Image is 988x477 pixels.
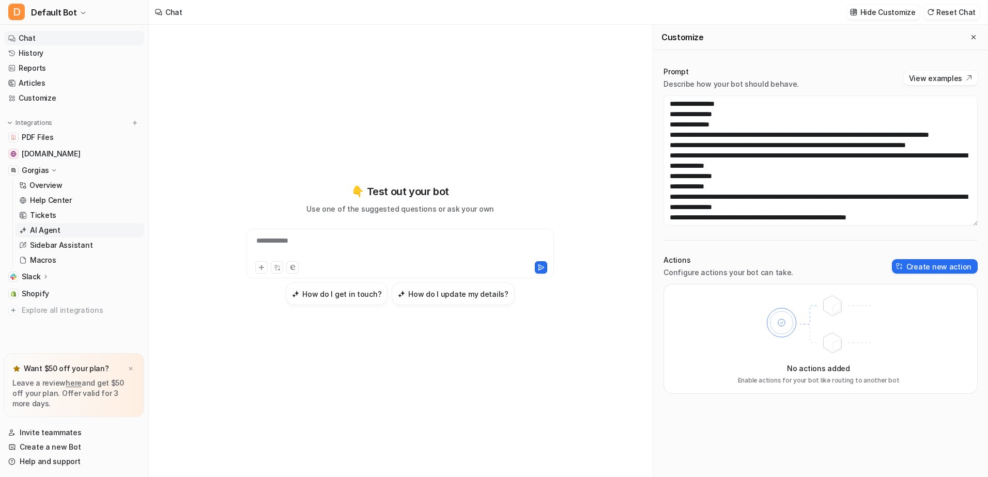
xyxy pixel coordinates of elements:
a: History [4,46,144,60]
img: Slack [10,274,17,280]
a: Overview [15,178,144,193]
a: Macros [15,253,144,267]
a: ShopifyShopify [4,287,144,301]
span: PDF Files [22,132,53,142]
img: expand menu [6,119,13,126]
a: PDF FilesPDF Files [4,130,144,145]
p: Help Center [30,195,72,205]
p: Leave a review and get $50 off your plan. Offer valid for 3 more days. [12,378,136,409]
img: x [128,365,134,372]
button: How do I get in touch?How do I get in touch? [286,282,388,305]
h3: How do I get in touch? [302,289,381,299]
button: Hide Customize [847,5,920,20]
p: Tickets [30,210,56,220]
img: star [12,364,21,373]
a: Create a new Bot [4,440,144,454]
div: Chat [165,7,182,18]
a: Articles [4,76,144,90]
img: help.years.com [10,151,17,157]
a: help.years.com[DOMAIN_NAME] [4,147,144,161]
button: Integrations [4,118,55,128]
a: Help and support [4,454,144,469]
p: Prompt [663,67,799,77]
span: Default Bot [31,5,77,20]
img: menu_add.svg [131,119,138,126]
p: Hide Customize [860,7,916,18]
p: Integrations [16,119,52,127]
h2: Customize [661,32,703,42]
img: customize [850,8,857,16]
p: AI Agent [30,225,60,235]
span: Shopify [22,289,49,299]
p: Use one of the suggested questions or ask your own [306,203,494,214]
p: Want $50 off your plan? [24,363,109,374]
p: Configure actions your bot can take. [663,267,793,278]
p: Gorgias [22,165,49,176]
img: PDF Files [10,134,17,140]
p: Macros [30,255,56,265]
p: Enable actions for your bot like routing to another bot [738,376,900,385]
a: AI Agent [15,223,144,237]
img: How do I update my details? [398,290,405,298]
p: 👇 Test out your bot [351,184,449,199]
button: Reset Chat [924,5,980,20]
img: create-action-icon.svg [896,263,903,270]
a: Customize [4,91,144,105]
img: Gorgias [10,167,17,173]
a: Reports [4,61,144,75]
img: How do I get in touch? [292,290,299,298]
a: Help Center [15,193,144,208]
p: Actions [663,255,793,265]
span: Explore all integrations [22,302,140,319]
button: Close flyout [967,31,980,43]
p: No actions added [787,363,850,374]
span: [DOMAIN_NAME] [22,149,80,159]
a: Sidebar Assistant [15,238,144,252]
a: Chat [4,31,144,45]
button: View examples [904,71,978,85]
button: How do I update my details?How do I update my details? [392,282,514,305]
img: Shopify [10,291,17,297]
img: explore all integrations [8,305,19,315]
a: here [66,378,82,387]
p: Sidebar Assistant [30,240,92,250]
span: D [8,4,25,20]
h3: How do I update my details? [408,289,508,299]
p: Slack [22,272,41,282]
img: reset [927,8,934,16]
a: Tickets [15,208,144,222]
a: Invite teammates [4,425,144,440]
a: Explore all integrations [4,303,144,317]
button: Create new action [892,259,978,274]
p: Describe how your bot should behave. [663,79,799,89]
p: Overview [29,180,63,190]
